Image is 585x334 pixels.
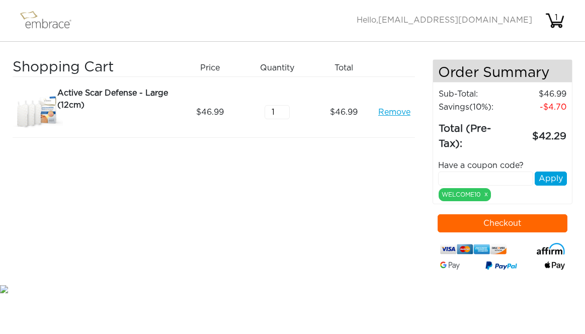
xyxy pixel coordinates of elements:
[57,87,173,111] div: Active Scar Defense - Large (12cm)
[196,106,224,118] span: 46.99
[180,59,247,76] div: Price
[431,159,574,172] div: Have a coupon code?
[485,260,517,273] img: paypal-v3.png
[13,87,63,137] img: d2f91f46-8dcf-11e7-b919-02e45ca4b85b.jpeg
[438,114,509,152] td: Total (Pre-Tax):
[545,16,565,24] a: 1
[438,101,509,114] td: Savings :
[357,16,532,24] span: Hello,
[509,88,567,101] td: 46.99
[545,262,565,270] img: fullApplePay.png
[439,188,491,201] div: WELCOME10
[438,214,567,232] button: Checkout
[484,190,488,199] a: x
[537,243,565,254] img: affirm-logo.svg
[260,62,294,74] span: Quantity
[535,172,567,186] button: Apply
[378,106,410,118] a: Remove
[18,8,83,33] img: logo.png
[330,106,358,118] span: 46.99
[433,60,572,82] h4: Order Summary
[440,242,507,256] img: credit-cards.png
[378,16,532,24] span: [EMAIL_ADDRESS][DOMAIN_NAME]
[546,12,566,24] div: 1
[13,59,173,76] h3: Shopping Cart
[440,262,460,270] img: Google-Pay-Logo.svg
[438,88,509,101] td: Sub-Total:
[509,114,567,152] td: 42.29
[509,101,567,114] td: 4.70
[469,103,491,111] span: (10%)
[545,11,565,31] img: cart
[314,59,381,76] div: Total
